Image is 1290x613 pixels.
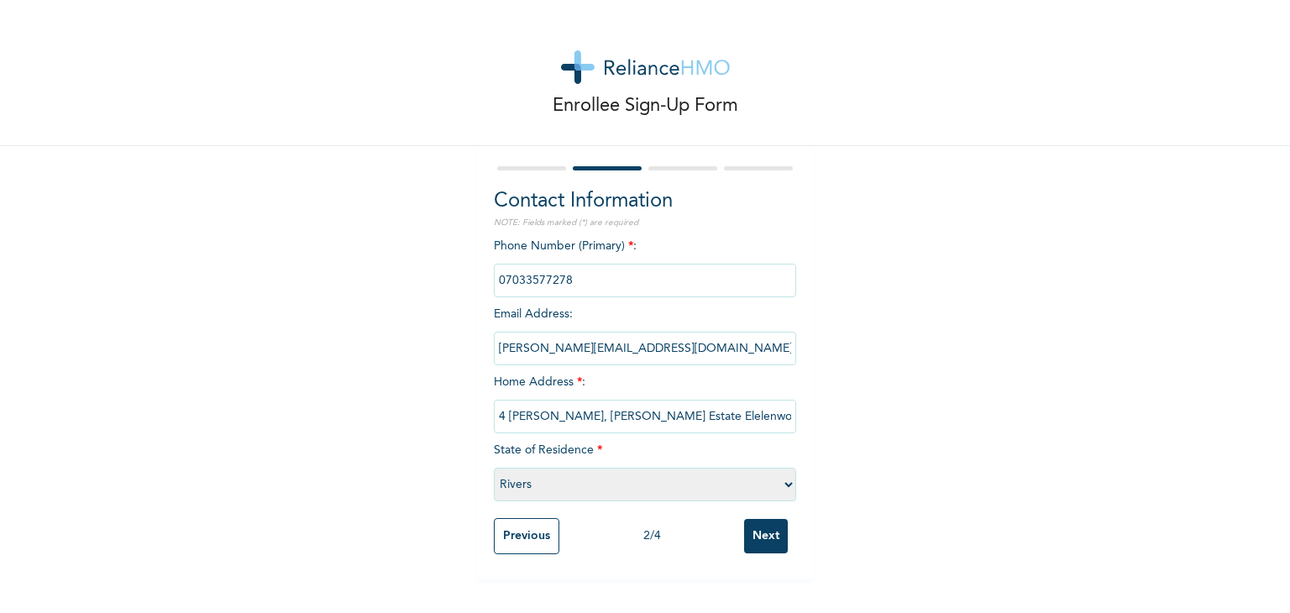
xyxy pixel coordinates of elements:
[561,50,730,84] img: logo
[494,186,796,217] h2: Contact Information
[494,376,796,422] span: Home Address :
[494,518,559,554] input: Previous
[494,264,796,297] input: Enter Primary Phone Number
[494,308,796,354] span: Email Address :
[744,519,788,553] input: Next
[494,240,796,286] span: Phone Number (Primary) :
[494,332,796,365] input: Enter email Address
[494,400,796,433] input: Enter home address
[494,217,796,229] p: NOTE: Fields marked (*) are required
[553,92,738,120] p: Enrollee Sign-Up Form
[494,444,796,490] span: State of Residence
[559,527,744,545] div: 2 / 4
